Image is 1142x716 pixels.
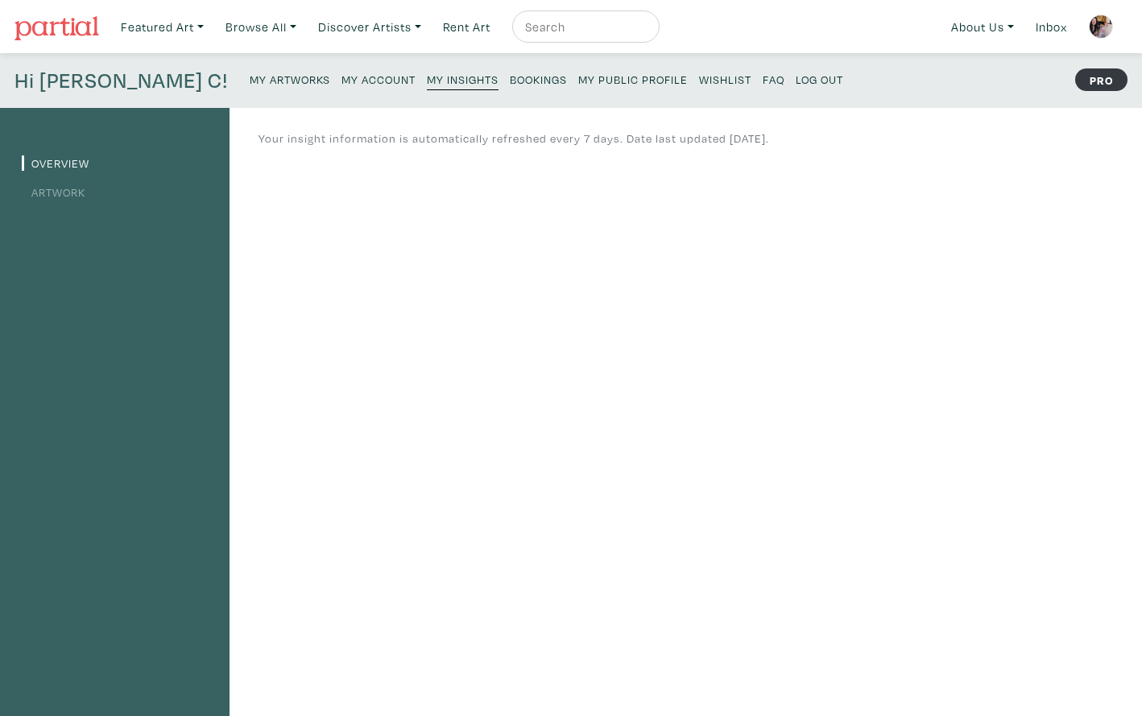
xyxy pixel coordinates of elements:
[427,72,499,87] small: My Insights
[436,10,498,43] a: Rent Art
[763,72,784,87] small: FAQ
[250,72,330,87] small: My Artworks
[523,17,644,37] input: Search
[341,68,416,89] a: My Account
[699,72,751,87] small: Wishlist
[259,130,769,147] p: Your insight information is automatically refreshed every 7 days. Date last updated [DATE].
[311,10,428,43] a: Discover Artists
[1089,14,1113,39] img: phpThumb.php
[796,72,843,87] small: Log Out
[796,68,843,89] a: Log Out
[578,68,688,89] a: My Public Profile
[510,68,567,89] a: Bookings
[250,68,330,89] a: My Artworks
[22,184,85,200] a: Artwork
[14,68,228,93] h4: Hi [PERSON_NAME] C!
[1075,68,1128,91] strong: PRO
[578,72,688,87] small: My Public Profile
[22,155,89,171] a: Overview
[699,68,751,89] a: Wishlist
[114,10,211,43] a: Featured Art
[763,68,784,89] a: FAQ
[427,68,499,90] a: My Insights
[510,72,567,87] small: Bookings
[341,72,416,87] small: My Account
[1028,10,1074,43] a: Inbox
[944,10,1021,43] a: About Us
[218,10,304,43] a: Browse All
